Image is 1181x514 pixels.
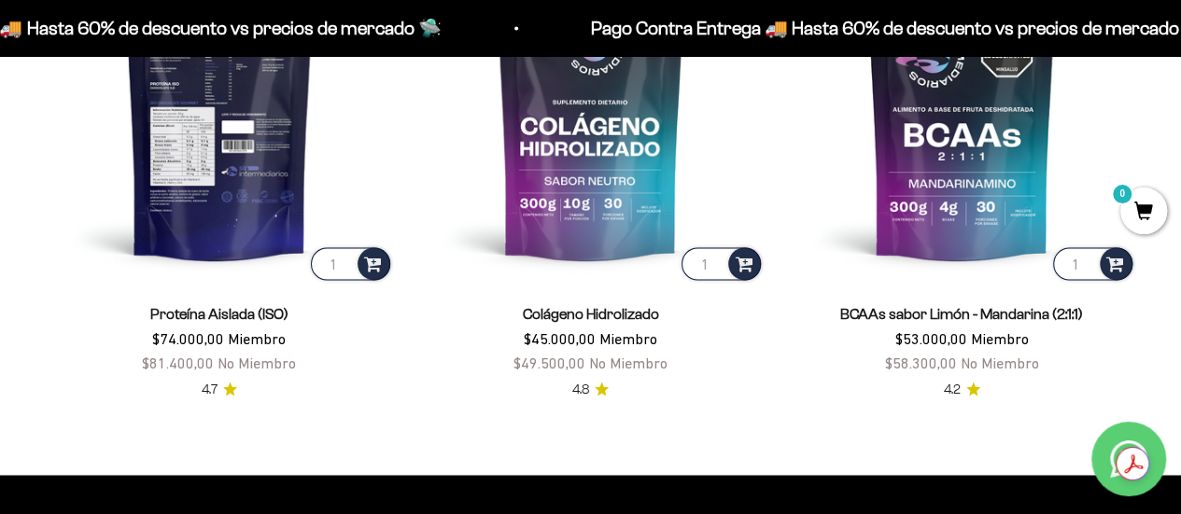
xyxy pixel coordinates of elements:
mark: 0 [1111,183,1133,205]
span: No Miembro [961,354,1039,371]
a: 4.24.2 de 5.0 estrellas [944,380,980,400]
span: $45.000,00 [524,330,596,347]
a: 4.84.8 de 5.0 estrellas [572,380,609,400]
span: Miembro [599,330,657,347]
span: $53.000,00 [895,330,967,347]
span: No Miembro [589,354,668,371]
a: Proteína Aislada (ISO) [150,306,288,322]
a: Colágeno Hidrolizado [522,306,658,322]
span: 4.2 [944,380,961,400]
a: 0 [1120,202,1167,223]
a: 4.74.7 de 5.0 estrellas [202,380,237,400]
span: Miembro [228,330,286,347]
span: $74.000,00 [152,330,224,347]
span: $49.500,00 [513,354,585,371]
a: BCAAs sabor Limón - Mandarina (2:1:1) [840,306,1083,322]
span: $81.400,00 [142,354,214,371]
span: $58.300,00 [885,354,957,371]
span: No Miembro [218,354,296,371]
span: Miembro [971,330,1029,347]
span: 4.8 [572,380,589,400]
span: 4.7 [202,380,218,400]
